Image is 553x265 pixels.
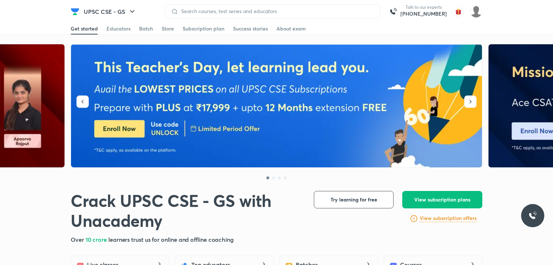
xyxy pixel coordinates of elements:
input: Search courses, test series and educators [178,8,374,14]
a: [PHONE_NUMBER] [400,10,447,17]
button: View subscription plans [402,191,482,208]
a: About exam [276,23,306,34]
a: Get started [71,23,98,34]
span: View subscription plans [414,196,470,203]
span: Try learning for free [330,196,377,203]
p: Talk to our experts [400,4,447,10]
a: Success stories [233,23,268,34]
a: Batch [139,23,153,34]
a: Educators [107,23,130,34]
img: Waseem Ahmed [470,5,482,18]
img: avatar [453,6,464,17]
div: Batch [139,25,153,32]
img: Company Logo [71,7,79,16]
button: UPSC CSE - GS [79,4,141,19]
h1: Crack UPSC CSE - GS with Unacademy [71,191,302,231]
span: learners trust us for online and offline coaching [108,236,234,243]
h6: View subscription offers [420,215,477,222]
img: call-us [386,4,400,19]
div: Subscription plan [183,25,224,32]
span: 10 crore [86,236,108,243]
div: About exam [276,25,306,32]
img: ttu [528,211,537,220]
div: Store [162,25,174,32]
button: Try learning for free [314,191,394,208]
a: Store [162,23,174,34]
a: View subscription offers [420,214,477,223]
div: Get started [71,25,98,32]
a: Subscription plan [183,23,224,34]
div: Success stories [233,25,268,32]
span: Over [71,236,86,243]
div: Educators [107,25,130,32]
